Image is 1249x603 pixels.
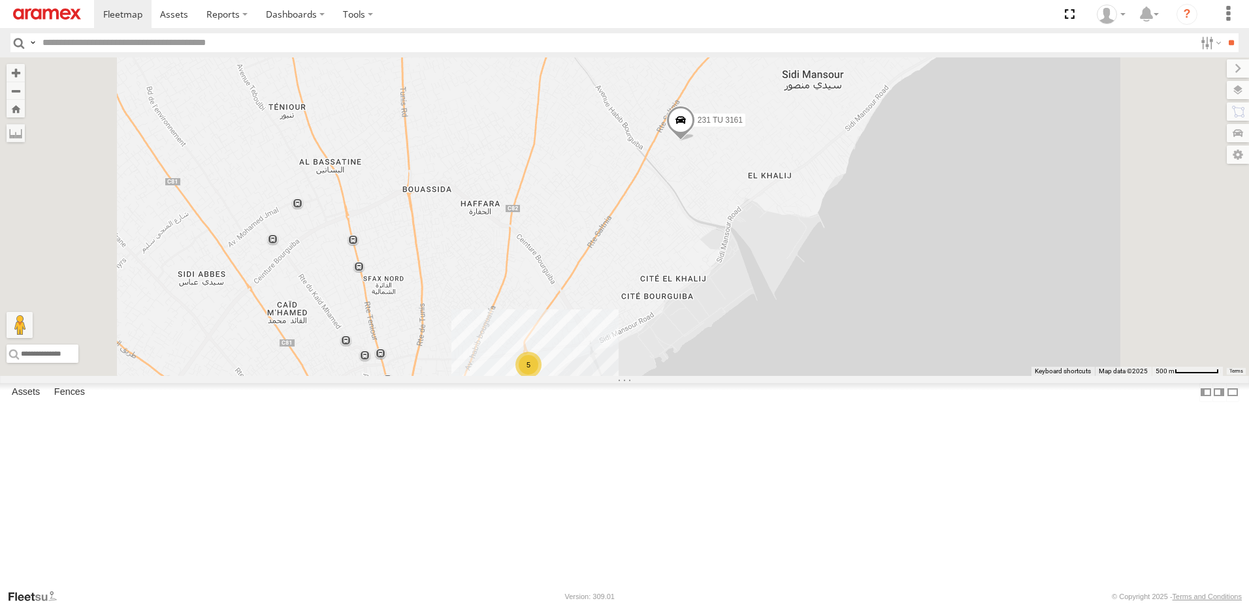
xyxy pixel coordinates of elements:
[1099,367,1148,375] span: Map data ©2025
[48,383,91,401] label: Fences
[1195,33,1224,52] label: Search Filter Options
[565,593,615,600] div: Version: 309.01
[7,64,25,82] button: Zoom in
[515,352,542,378] div: 5
[1226,383,1239,402] label: Hide Summary Table
[1199,383,1212,402] label: Dock Summary Table to the Left
[698,116,743,125] span: 231 TU 3161
[1173,593,1242,600] a: Terms and Conditions
[7,312,33,338] button: Drag Pegman onto the map to open Street View
[1176,4,1197,25] i: ?
[27,33,38,52] label: Search Query
[1156,367,1175,375] span: 500 m
[1092,5,1130,24] div: Montassar Cheffi
[1229,369,1243,374] a: Terms (opens in new tab)
[1035,367,1091,376] button: Keyboard shortcuts
[1227,146,1249,164] label: Map Settings
[1152,367,1223,376] button: Map Scale: 500 m per 64 pixels
[1212,383,1225,402] label: Dock Summary Table to the Right
[7,82,25,100] button: Zoom out
[7,590,67,603] a: Visit our Website
[5,383,46,401] label: Assets
[7,100,25,117] button: Zoom Home
[7,124,25,142] label: Measure
[13,8,81,20] img: aramex-logo.svg
[1112,593,1242,600] div: © Copyright 2025 -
